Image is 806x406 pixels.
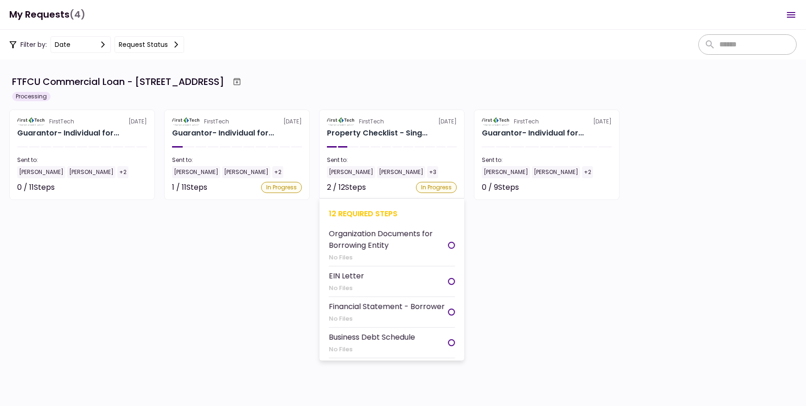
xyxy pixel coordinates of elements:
[329,301,445,312] div: Financial Statement - Borrower
[272,166,283,178] div: +2
[329,208,455,219] div: 12 required steps
[229,73,245,90] button: Archive workflow
[329,314,445,323] div: No Files
[327,166,375,178] div: [PERSON_NAME]
[172,182,207,193] div: 1 / 11 Steps
[327,117,457,126] div: [DATE]
[482,166,530,178] div: [PERSON_NAME]
[377,166,425,178] div: [PERSON_NAME]
[55,39,70,50] div: date
[482,117,612,126] div: [DATE]
[17,156,147,164] div: Sent to:
[115,36,184,53] button: Request status
[17,182,55,193] div: 0 / 11 Steps
[9,5,85,24] h1: My Requests
[532,166,580,178] div: [PERSON_NAME]
[222,166,270,178] div: [PERSON_NAME]
[327,182,366,193] div: 2 / 12 Steps
[482,182,519,193] div: 0 / 9 Steps
[204,117,229,126] div: FirstTech
[570,182,612,193] div: Not started
[514,117,539,126] div: FirstTech
[329,331,415,343] div: Business Debt Schedule
[329,284,364,293] div: No Files
[17,117,45,126] img: Partner logo
[482,128,584,139] div: Guarantor- Individual for SPECIALTY PROPERTIES LLC Charles Eldredge
[327,156,457,164] div: Sent to:
[12,92,51,101] div: Processing
[172,117,200,126] img: Partner logo
[172,156,302,164] div: Sent to:
[780,4,802,26] button: Open menu
[329,253,448,262] div: No Files
[482,117,510,126] img: Partner logo
[70,5,85,24] span: (4)
[329,270,364,282] div: EIN Letter
[12,75,224,89] div: FTFCU Commercial Loan - [STREET_ADDRESS]
[427,166,438,178] div: +3
[67,166,115,178] div: [PERSON_NAME]
[49,117,74,126] div: FirstTech
[582,166,593,178] div: +2
[17,117,147,126] div: [DATE]
[9,36,184,53] div: Filter by:
[482,156,612,164] div: Sent to:
[105,182,147,193] div: Not started
[172,128,274,139] div: Guarantor- Individual for SPECIALTY PROPERTIES LLC Scot Halladay
[172,117,302,126] div: [DATE]
[17,128,119,139] div: Guarantor- Individual for SPECIALTY PROPERTIES LLC Jim Price
[327,117,355,126] img: Partner logo
[117,166,128,178] div: +2
[261,182,302,193] div: In Progress
[329,345,415,354] div: No Files
[416,182,457,193] div: In Progress
[359,117,384,126] div: FirstTech
[329,228,448,251] div: Organization Documents for Borrowing Entity
[327,128,428,139] div: Property Checklist - Single Tenant for SPECIALTY PROPERTIES LLC 1151-B Hospital Wy, Pocatello, ID
[172,166,220,178] div: [PERSON_NAME]
[51,36,111,53] button: date
[17,166,65,178] div: [PERSON_NAME]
